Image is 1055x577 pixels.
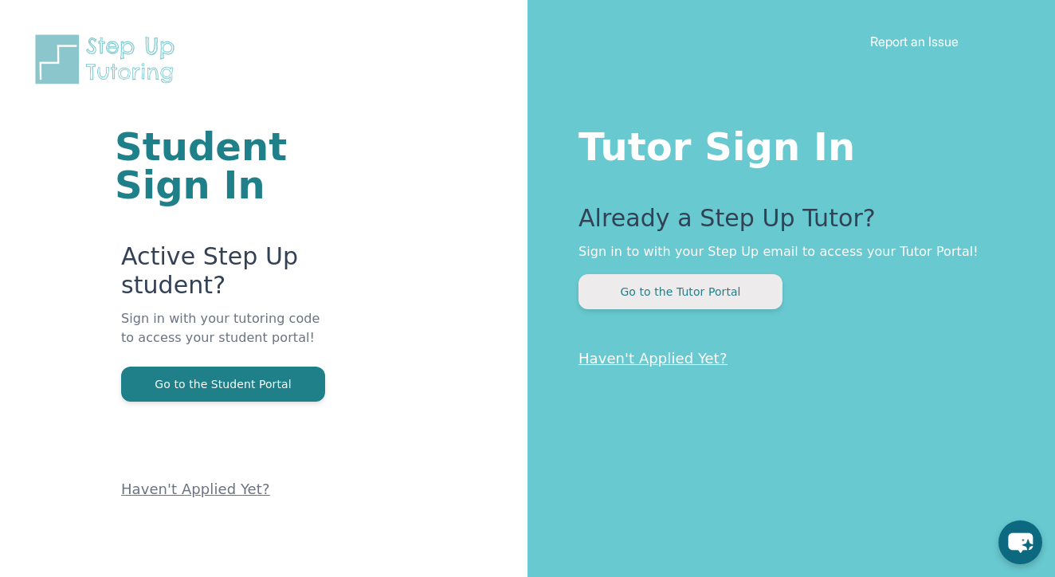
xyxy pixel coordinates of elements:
[578,121,991,166] h1: Tutor Sign In
[115,128,336,204] h1: Student Sign In
[121,367,325,402] button: Go to the Student Portal
[121,376,325,391] a: Go to the Student Portal
[578,274,782,309] button: Go to the Tutor Portal
[998,520,1042,564] button: chat-button
[578,284,782,299] a: Go to the Tutor Portal
[578,242,991,261] p: Sign in to with your Step Up email to access your Tutor Portal!
[121,242,336,309] p: Active Step Up student?
[121,481,270,497] a: Haven't Applied Yet?
[578,350,728,367] a: Haven't Applied Yet?
[578,204,991,242] p: Already a Step Up Tutor?
[32,32,185,87] img: Step Up Tutoring horizontal logo
[870,33,959,49] a: Report an Issue
[121,309,336,367] p: Sign in with your tutoring code to access your student portal!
